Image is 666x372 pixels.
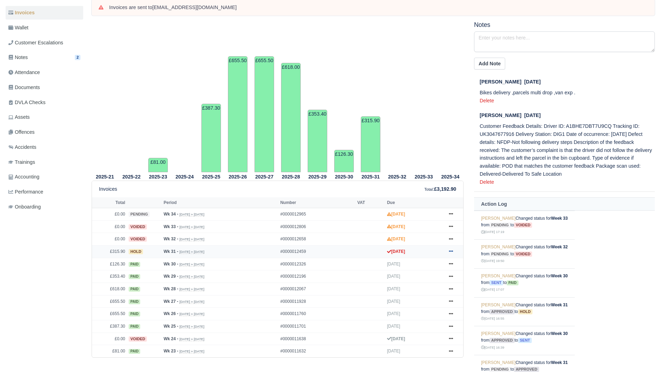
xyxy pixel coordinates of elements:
small: [DATE] » [DATE] [179,349,204,353]
span: pending [129,212,150,217]
span: sent [489,280,503,285]
td: £353.40 [92,270,127,283]
th: Period [162,197,279,208]
span: paid [129,324,140,329]
strong: Wk 30 - [164,262,178,267]
small: [DATE] 17:19 [481,230,504,234]
span: paid [129,349,140,354]
span: pending [489,251,510,257]
a: Delete [480,179,494,185]
span: Customer Escalations [8,39,63,47]
span: voided [514,223,532,228]
span: Accidents [8,143,36,151]
th: 2025-24 [171,173,198,181]
a: DVLA Checks [6,96,83,109]
td: £655.50 [92,295,127,308]
th: 2025-32 [384,173,410,181]
th: VAT [356,197,385,208]
span: [DATE] [387,299,400,304]
small: [DATE] » [DATE] [179,337,204,341]
td: Changed status for from to [474,240,575,269]
strong: [EMAIL_ADDRESS][DOMAIN_NAME] [152,5,237,10]
small: [DATE] 16:55 [481,316,504,320]
span: paid [129,274,140,279]
a: Delete [480,98,494,103]
strong: Wk 26 - [164,311,178,316]
th: 2025-33 [410,173,437,181]
span: Accounting [8,173,40,181]
strong: Week 33 [551,216,568,221]
small: [DATE] 17:07 [481,287,504,291]
span: hold [129,249,143,254]
td: #0000012965 [279,208,356,221]
h6: Invoices [99,186,117,192]
a: [PERSON_NAME] [481,216,516,221]
small: [DATE] » [DATE] [179,225,204,229]
span: DVLA Checks [8,99,45,107]
strong: Week 30 [551,273,568,278]
td: £387.30 [201,104,221,172]
span: pending [489,223,510,228]
span: Wallet [8,24,28,32]
td: Changed status for from to [474,211,575,240]
th: 2025-34 [437,173,464,181]
td: #0000012806 [279,220,356,233]
span: Attendance [8,68,40,76]
small: [DATE] » [DATE] [179,250,204,254]
span: Offences [8,128,35,136]
th: 2025-31 [357,173,384,181]
div: : [424,185,456,193]
strong: Wk 24 - [164,336,178,341]
span: sent [518,338,532,343]
span: paid [129,312,140,316]
span: paid [129,287,140,292]
strong: Wk 28 - [164,286,178,291]
td: #0000011701 [279,320,356,333]
td: £655.50 [228,56,248,172]
small: Total [424,187,433,191]
td: #0000011760 [279,308,356,320]
strong: Wk 32 - [164,236,178,241]
a: Documents [6,81,83,94]
th: 2025-29 [304,173,331,181]
span: 2 [75,55,80,60]
td: £618.00 [281,63,301,172]
td: £387.30 [92,320,127,333]
th: 2025-21 [92,173,118,181]
a: [PERSON_NAME] [481,302,516,307]
th: Number [279,197,356,208]
strong: [DATE] [387,212,405,217]
td: £126.30 [92,258,127,270]
span: Onboarding [8,203,41,211]
span: paid [129,299,140,304]
td: £655.50 [255,56,274,172]
a: Accidents [6,140,83,154]
div: [DATE] [480,78,655,86]
a: [PERSON_NAME] [481,245,516,249]
td: £0.00 [92,333,127,345]
iframe: Chat Widget [631,338,666,372]
div: Invoices are sent to [109,4,648,11]
td: £655.50 [92,308,127,320]
th: Total [92,197,127,208]
small: [DATE] » [DATE] [179,212,204,217]
a: Accounting [6,170,83,184]
span: Invoices [8,9,35,17]
span: Assets [8,113,30,121]
th: 2025-25 [198,173,224,181]
a: Assets [6,110,83,124]
button: Add Note [474,58,505,70]
small: [DATE] » [DATE] [179,300,204,304]
strong: Week 32 [551,245,568,249]
a: Performance [6,185,83,199]
small: [DATE] » [DATE] [179,262,204,267]
span: [DATE] [387,311,400,316]
td: £315.90 [92,246,127,258]
strong: £3,192.90 [434,186,456,192]
th: 2025-22 [118,173,145,181]
span: voided [129,336,147,342]
span: [DATE] [387,349,400,353]
a: Onboarding [6,200,83,214]
span: approved [489,338,515,343]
